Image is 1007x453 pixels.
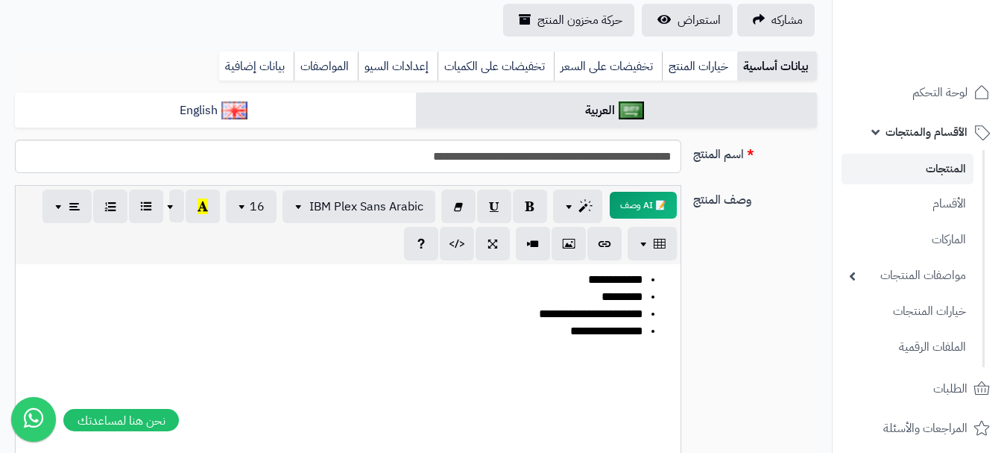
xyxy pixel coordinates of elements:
[416,93,817,129] a: العربية
[842,296,973,328] a: خيارات المنتجات
[842,75,998,110] a: لوحة التحكم
[842,224,973,256] a: الماركات
[250,198,265,216] span: 16
[912,82,967,103] span: لوحة التحكم
[219,51,294,81] a: بيانات إضافية
[662,51,737,81] a: خيارات المنتج
[886,122,967,143] span: الأقسام والمنتجات
[687,185,823,209] label: وصف المنتج
[842,331,973,363] a: الملفات الرقمية
[933,378,967,399] span: الطلبات
[687,140,823,163] label: اسم المنتج
[309,198,423,216] span: IBM Plex Sans Arabic
[619,101,645,119] img: العربية
[842,371,998,407] a: الطلبات
[842,410,998,446] a: المراجعات والأسئلة
[15,93,416,129] a: English
[883,418,967,439] span: المراجعات والأسئلة
[358,51,438,81] a: إعدادات السيو
[771,11,803,29] span: مشاركه
[610,192,677,219] button: 📝 AI وصف
[737,51,817,81] a: بيانات أساسية
[906,38,993,69] img: logo-2.png
[226,190,277,223] button: 16
[282,190,435,223] button: IBM Plex Sans Arabic
[842,260,973,292] a: مواصفات المنتجات
[503,4,634,37] a: حركة مخزون المنتج
[678,11,721,29] span: استعراض
[842,188,973,220] a: الأقسام
[438,51,554,81] a: تخفيضات على الكميات
[642,4,733,37] a: استعراض
[737,4,815,37] a: مشاركه
[554,51,662,81] a: تخفيضات على السعر
[221,101,247,119] img: English
[537,11,622,29] span: حركة مخزون المنتج
[294,51,358,81] a: المواصفات
[842,154,973,184] a: المنتجات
